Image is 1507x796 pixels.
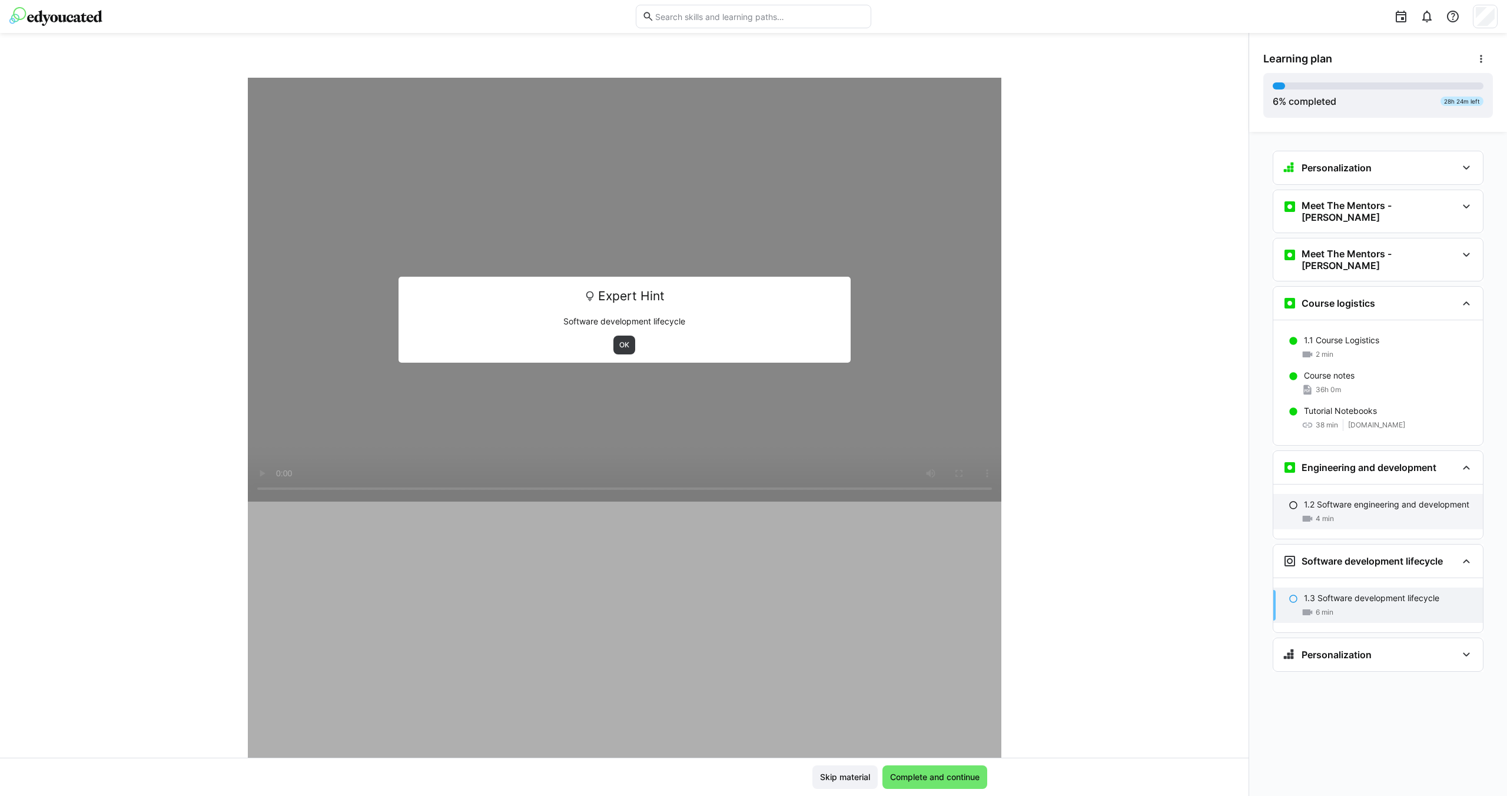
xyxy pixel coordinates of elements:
h3: Meet The Mentors - [PERSON_NAME] [1302,248,1457,271]
h3: Personalization [1302,162,1372,174]
span: Complete and continue [888,771,981,783]
p: 1.1 Course Logistics [1304,334,1379,346]
span: [DOMAIN_NAME] [1348,420,1405,430]
span: 36h 0m [1316,385,1341,394]
span: 6 [1273,95,1279,107]
span: 2 min [1316,350,1333,359]
p: Software development lifecycle [407,316,842,327]
button: Skip material [812,765,878,789]
h3: Meet The Mentors - [PERSON_NAME] [1302,200,1457,223]
p: Tutorial Notebooks [1304,405,1377,417]
button: Complete and continue [882,765,987,789]
h3: Software development lifecycle [1302,555,1443,567]
h3: Engineering and development [1302,462,1436,473]
span: 6 min [1316,608,1333,617]
span: OK [618,340,630,350]
span: 4 min [1316,514,1334,523]
span: 38 min [1316,420,1338,430]
button: OK [613,336,635,354]
div: 28h 24m left [1440,97,1483,106]
p: Course notes [1304,370,1355,382]
p: 1.2 Software engineering and development [1304,499,1469,510]
h3: Personalization [1302,649,1372,661]
p: 1.3 Software development lifecycle [1304,592,1439,604]
div: % completed [1273,94,1336,108]
h3: Course logistics [1302,297,1375,309]
input: Search skills and learning paths… [654,11,865,22]
span: Skip material [818,771,872,783]
span: Learning plan [1263,52,1332,65]
span: Expert Hint [598,285,665,307]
